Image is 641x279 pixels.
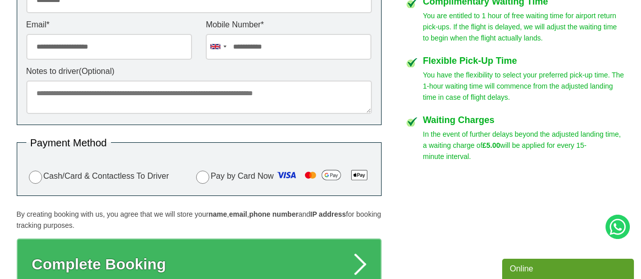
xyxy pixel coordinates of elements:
iframe: chat widget [502,257,636,279]
p: By creating booking with us, you agree that we will store your , , and for booking tracking purpo... [17,209,382,231]
input: Cash/Card & Contactless To Driver [29,171,42,184]
p: You have the flexibility to select your preferred pick-up time. The 1-hour waiting time will comm... [423,69,625,103]
p: In the event of further delays beyond the adjusted landing time, a waiting charge of will be appl... [423,129,625,162]
label: Notes to driver [26,67,372,75]
strong: £5.00 [482,141,500,149]
label: Mobile Number [206,21,371,29]
strong: phone number [249,210,298,218]
legend: Payment Method [26,138,111,148]
input: Pay by Card Now [196,171,209,184]
strong: email [229,210,247,218]
strong: name [208,210,227,218]
p: You are entitled to 1 hour of free waiting time for airport return pick-ups. If the flight is del... [423,10,625,44]
span: (Optional) [79,67,115,75]
label: Cash/Card & Contactless To Driver [26,169,169,184]
h4: Flexible Pick-Up Time [423,56,625,65]
strong: IP address [310,210,346,218]
div: United Kingdom: +44 [206,34,230,59]
label: Email [26,21,192,29]
label: Pay by Card Now [194,167,372,186]
h4: Waiting Charges [423,115,625,125]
